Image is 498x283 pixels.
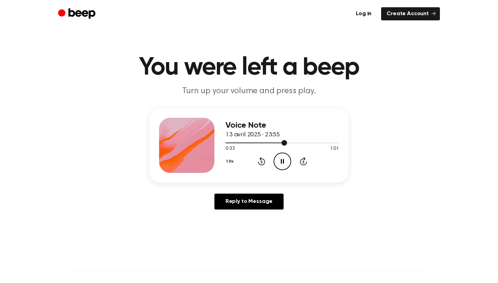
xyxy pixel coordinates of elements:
[58,7,97,21] a: Beep
[72,55,426,80] h1: You were left a beep
[330,145,339,153] span: 1:01
[225,132,280,138] span: 13 avril 2025 · 23:55
[116,86,382,97] p: Turn up your volume and press play.
[225,121,339,130] h3: Voice Note
[381,7,440,20] a: Create Account
[225,145,234,153] span: 0:33
[225,156,236,167] button: 1.0x
[350,7,377,20] a: Log in
[214,194,284,209] a: Reply to Message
